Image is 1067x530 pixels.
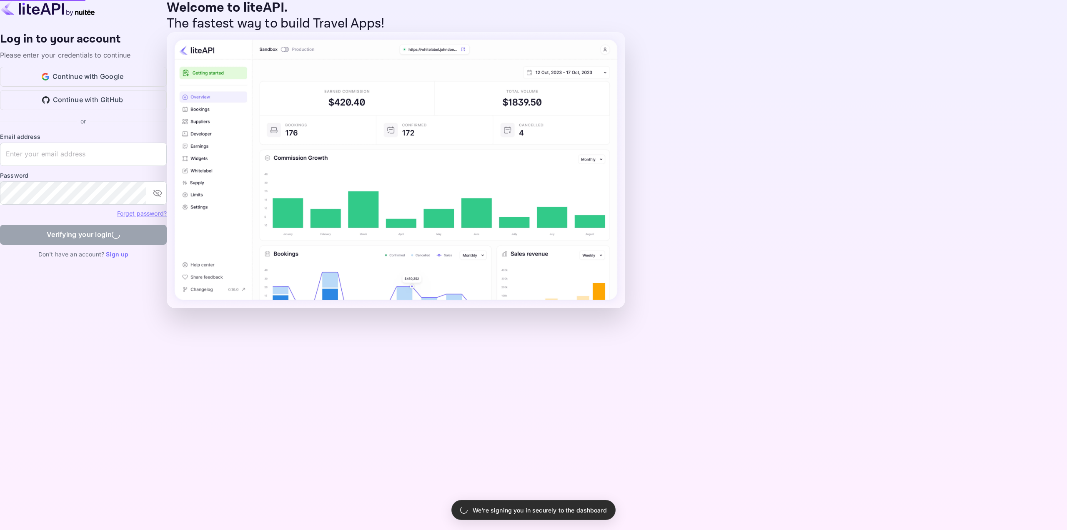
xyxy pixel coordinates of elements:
img: liteAPI Dashboard Preview [167,32,625,308]
p: or [80,117,86,126]
button: toggle password visibility [149,185,166,201]
a: Forget password? [117,210,167,217]
a: Forget password? [117,209,167,217]
p: We're signing you in securely to the dashboard [473,506,607,515]
a: Sign up [106,251,128,258]
p: The fastest way to build Travel Apps! [167,16,625,32]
